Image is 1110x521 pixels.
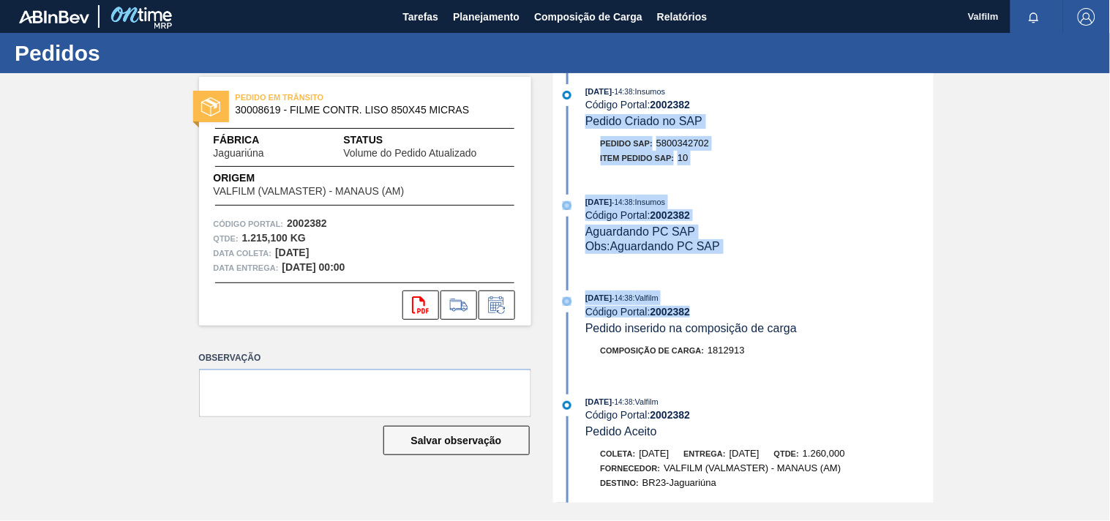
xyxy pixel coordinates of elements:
span: Composição de Carga [534,8,642,26]
span: Pedido Criado no SAP [585,115,702,127]
span: VALFILM (VALMASTER) - MANAUS (AM) [214,186,405,197]
span: Pedido SAP: [601,139,653,148]
span: Obs: Aguardando PC SAP [585,240,720,252]
span: Composição de Carga : [601,346,705,355]
span: [DATE] [585,397,612,406]
h1: Pedidos [15,45,274,61]
span: : Valfilm [633,293,659,302]
span: Jaguariúna [214,148,264,159]
span: - 14:38 [612,88,633,96]
span: - 14:38 [612,198,633,206]
span: VALFILM (VALMASTER) - MANAUS (AM) [664,462,841,473]
span: 30008619 - FILME CONTR. LISO 850X45 MICRAS [236,105,501,116]
span: Tarefas [402,8,438,26]
span: : Insumos [633,87,666,96]
div: Código Portal: [585,99,933,110]
label: Observação [199,348,531,369]
strong: 2002382 [650,306,691,318]
div: Abrir arquivo PDF [402,291,439,320]
span: 1.260,000 [803,448,845,459]
span: Qtde: [774,449,799,458]
span: Relatórios [657,8,707,26]
span: 5800342702 [656,138,709,149]
span: Coleta: [601,449,636,458]
span: : Valfilm [633,397,659,406]
strong: 2002382 [650,99,691,110]
span: Data coleta: [214,246,272,260]
span: [DATE] [640,448,670,459]
span: Planejamento [453,8,520,26]
img: atual [563,91,571,100]
span: Fornecedor: [601,464,661,473]
span: Fábrica [214,132,310,148]
strong: [DATE] 00:00 [282,261,345,273]
span: BR23-Jaguariúna [642,477,716,488]
span: Status [343,132,516,148]
span: [DATE] [585,198,612,206]
span: Pedido inserido na composição de carga [585,322,797,334]
strong: 2002382 [650,209,691,221]
span: Código Portal: [214,217,284,231]
img: TNhmsLtSVTkK8tSr43FrP2fwEKptu5GPRR3wAAAABJRU5ErkJggg== [19,10,89,23]
span: 10 [678,152,688,163]
div: Informar alteração no pedido [479,291,515,320]
strong: 1.215,100 KG [242,232,306,244]
span: [DATE] [730,448,760,459]
span: 1812913 [708,345,745,356]
strong: 2002382 [650,409,691,421]
div: Código Portal: [585,306,933,318]
img: Logout [1078,8,1095,26]
span: Pedido Aceito [585,425,657,438]
span: - 14:38 [612,398,633,406]
span: [DATE] [585,87,612,96]
span: Entrega: [684,449,726,458]
span: Item pedido SAP: [601,154,675,162]
div: Código Portal: [585,409,933,421]
span: [DATE] [585,293,612,302]
img: atual [563,401,571,410]
span: Volume do Pedido Atualizado [343,148,476,159]
span: : Insumos [633,198,666,206]
span: Qtde : [214,231,239,246]
span: Origem [214,170,446,186]
div: Código Portal: [585,209,933,221]
button: Salvar observação [383,426,530,455]
img: atual [563,297,571,306]
img: atual [563,201,571,210]
button: Notificações [1010,7,1057,27]
img: status [201,97,220,116]
span: Data entrega: [214,260,279,275]
span: - 14:38 [612,294,633,302]
span: PEDIDO EM TRÂNSITO [236,90,440,105]
strong: [DATE] [275,247,309,258]
strong: 2002382 [287,217,327,229]
div: Ir para Composição de Carga [440,291,477,320]
span: Aguardando PC SAP [585,225,695,238]
span: Destino: [601,479,640,487]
